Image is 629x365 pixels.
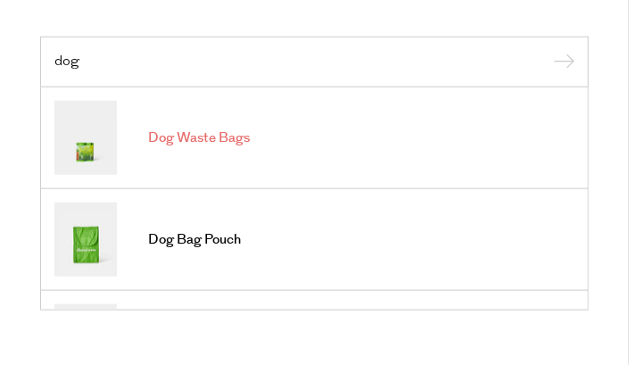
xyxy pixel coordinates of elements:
a: Dog Waste Bags [54,101,575,175]
input: Search [54,54,575,68]
a: Dog Bag Pouch [54,203,575,277]
img: Dog Bag Pouch [54,203,117,277]
span: Dog Bag Pouch [148,231,241,249]
img: Dog Waste Bags [54,101,117,175]
span: Dog Waste Bags [148,129,250,147]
